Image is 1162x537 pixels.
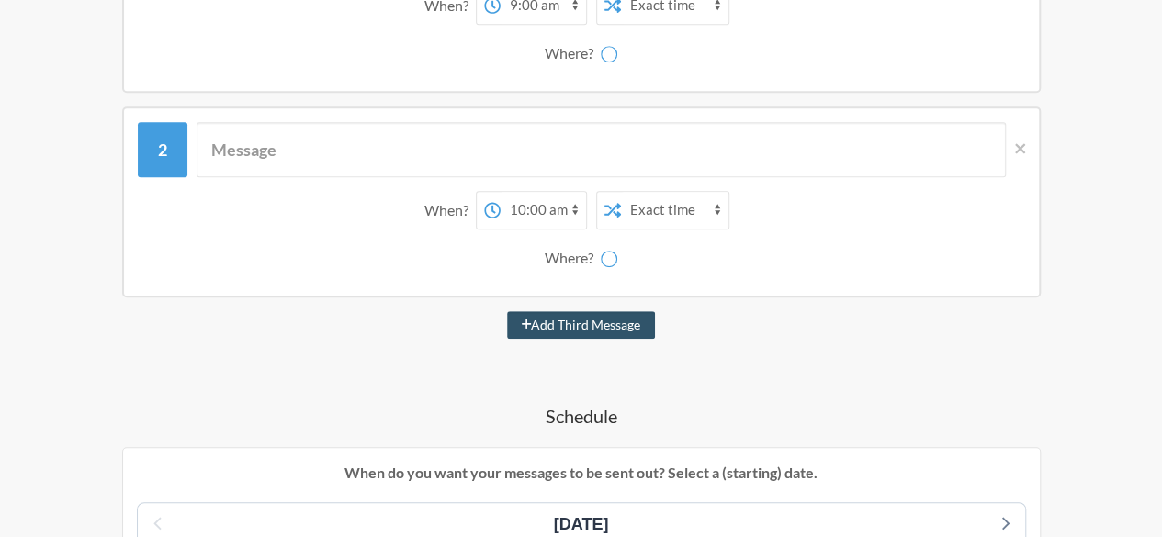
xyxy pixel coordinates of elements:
[545,34,601,73] div: Where?
[197,122,1006,177] input: Message
[55,403,1107,429] h4: Schedule
[507,311,656,339] button: Add Third Message
[424,191,476,229] div: When?
[137,462,1026,484] p: When do you want your messages to be sent out? Select a (starting) date.
[547,512,616,537] div: [DATE]
[545,239,601,277] div: Where?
